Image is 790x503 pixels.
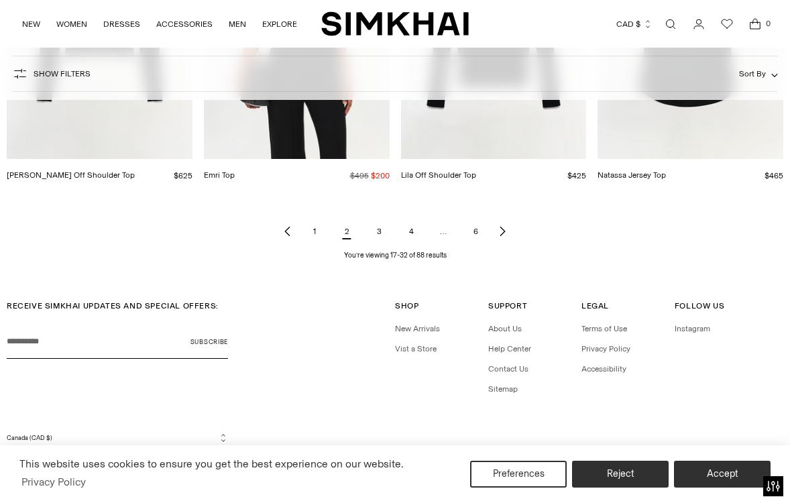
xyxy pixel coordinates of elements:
a: Instagram [675,324,710,333]
a: Privacy Policy (opens in a new tab) [19,472,88,492]
span: … [430,218,457,245]
span: 2 [333,218,360,245]
a: Page 4 of results [398,218,425,245]
a: New Arrivals [395,324,440,333]
button: Sort By [739,66,778,81]
span: Legal [581,301,609,311]
a: Open cart modal [742,11,769,38]
a: Page 3 of results [365,218,392,245]
a: Sitemap [488,384,518,394]
span: 0 [762,17,774,30]
p: You’re viewing 17-32 of 88 results [344,250,447,261]
a: Emri Top [204,170,235,180]
a: EXPLORE [262,9,297,39]
a: Lila Off Shoulder Top [401,170,476,180]
a: WOMEN [56,9,87,39]
a: Go to the account page [685,11,712,38]
a: Contact Us [488,364,528,374]
a: DRESSES [103,9,140,39]
a: [PERSON_NAME] Off Shoulder Top [7,170,135,180]
a: About Us [488,324,522,333]
a: Next page of results [494,218,510,245]
a: Page 1 of results [301,218,328,245]
a: Privacy Policy [581,344,630,353]
span: This website uses cookies to ensure you get the best experience on our website. [19,457,404,470]
a: Help Center [488,344,531,353]
button: Canada (CAD $) [7,433,228,443]
span: Support [488,301,527,311]
a: Vist a Store [395,344,437,353]
a: MEN [229,9,246,39]
button: Accept [674,461,771,488]
a: Open search modal [657,11,684,38]
a: Terms of Use [581,324,627,333]
a: Natassa Jersey Top [598,170,666,180]
button: Subscribe [190,325,228,359]
a: SIMKHAI [321,11,469,37]
button: Preferences [470,461,567,488]
a: Page 6 of results [462,218,489,245]
a: Previous page of results [280,218,296,245]
span: Follow Us [675,301,724,311]
span: Shop [395,301,418,311]
span: Show Filters [34,69,91,78]
a: ACCESSORIES [156,9,213,39]
a: Wishlist [714,11,740,38]
span: RECEIVE SIMKHAI UPDATES AND SPECIAL OFFERS: [7,301,219,311]
button: Reject [572,461,669,488]
button: CAD $ [616,9,653,39]
a: Accessibility [581,364,626,374]
button: Show Filters [12,63,91,85]
a: NEW [22,9,40,39]
span: Sort By [739,69,766,78]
